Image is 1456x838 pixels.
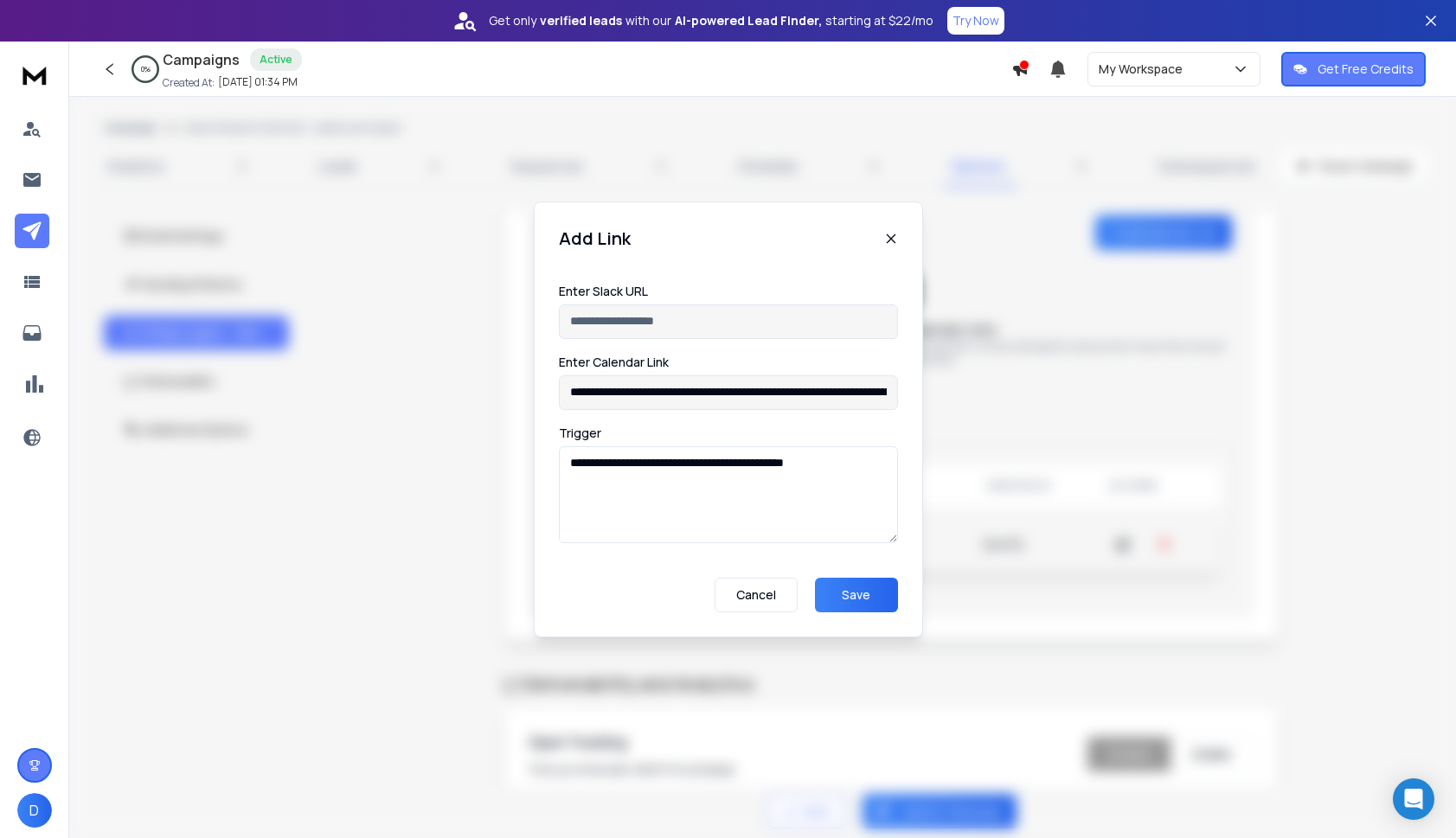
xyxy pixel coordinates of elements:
p: [DATE] 01:34 PM [218,75,298,89]
h1: Add Link [559,227,631,251]
h1: Campaigns [163,49,240,70]
button: D [17,793,52,828]
p: Get Free Credits [1318,61,1414,78]
img: logo [17,59,52,91]
p: Created At: [163,76,215,90]
div: Active [250,48,302,71]
strong: verified leads [540,12,622,29]
div: Open Intercom Messenger [1393,778,1434,820]
p: 0 % [141,64,151,74]
button: Try Now [947,7,1004,35]
p: My Workspace [1099,61,1190,78]
button: Get Free Credits [1281,52,1426,86]
p: Try Now [952,12,999,29]
p: Get only with our starting at $22/mo [489,12,933,29]
strong: AI-powered Lead Finder, [675,12,822,29]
